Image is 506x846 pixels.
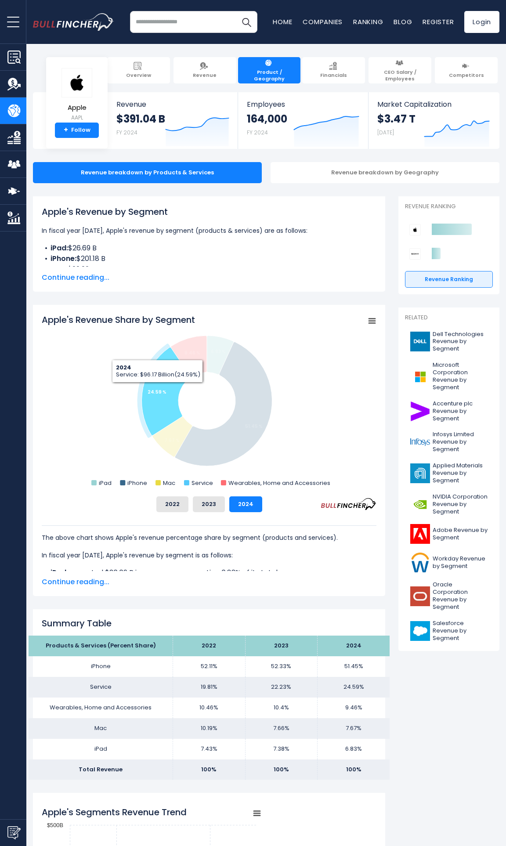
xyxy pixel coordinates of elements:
[433,555,488,570] span: Workday Revenue by Segment
[405,429,493,456] a: Infosys Limited Revenue by Segment
[405,271,493,288] a: Revenue Ranking
[42,264,376,275] li: $29.98 B
[42,525,376,662] div: The for Apple is the iPhone, which represents 51.45% of its total revenue. The for Apple is the i...
[29,636,173,656] th: Products & Services (Percent Share)
[318,739,390,759] td: 6.83%
[433,431,488,453] span: Infosys Limited Revenue by Segment
[61,68,92,98] img: AAPL logo
[410,367,430,387] img: MSFT logo
[163,479,175,487] text: Mac
[303,17,343,26] a: Companies
[405,398,493,425] a: Accenture plc Revenue by Segment
[247,100,359,108] span: Employees
[433,527,488,542] span: Adobe Revenue by Segment
[116,129,137,136] small: FY 2024
[318,718,390,739] td: 7.67%
[107,57,170,83] a: Overview
[405,491,493,518] a: NVIDIA Corporation Revenue by Segment
[405,522,493,546] a: Adobe Revenue by Segment
[410,332,430,351] img: DELL logo
[245,636,317,656] th: 2023
[271,162,499,183] div: Revenue breakdown by Geography
[42,253,376,264] li: $201.18 B
[61,114,92,122] small: AAPL
[42,314,376,489] svg: Apple's Revenue Share by Segment
[245,759,317,780] td: 100%
[369,92,499,149] a: Market Capitalization $3.47 T [DATE]
[377,112,416,126] strong: $3.47 T
[193,496,225,512] button: 2023
[55,123,99,138] a: +Follow
[238,92,368,149] a: Employees 164,000 FY 2024
[405,550,493,575] a: Workday Revenue by Segment
[245,718,317,739] td: 7.66%
[394,17,412,26] a: Blog
[228,479,330,487] text: Wearables, Home and Accessories
[409,248,421,260] img: Sony Group Corporation competitors logo
[42,806,187,818] tspan: Apple's Segments Revenue Trend
[245,698,317,718] td: 10.4%
[247,129,268,136] small: FY 2024
[173,759,245,780] td: 100%
[42,272,376,283] span: Continue reading...
[405,329,493,355] a: Dell Technologies Revenue by Segment
[229,496,262,512] button: 2024
[116,100,229,108] span: Revenue
[373,69,427,82] span: CEO Salary / Employees
[410,432,430,452] img: INFY logo
[410,463,430,483] img: AMAT logo
[33,162,262,183] div: Revenue breakdown by Products & Services
[423,17,454,26] a: Register
[29,718,173,739] td: Mac
[173,636,245,656] th: 2022
[320,72,347,78] span: Financials
[405,579,493,613] a: Oracle Corporation Revenue by Segment
[409,224,421,235] img: Apple competitors logo
[173,739,245,759] td: 7.43%
[156,496,188,512] button: 2022
[42,568,376,578] li: generated $26.69 B in revenue, representing 6.83% of its total revenue.
[318,759,390,780] td: 100%
[173,698,245,718] td: 10.46%
[99,479,112,487] text: iPad
[318,677,390,698] td: 24.59%
[242,69,296,82] span: Product / Geography
[318,698,390,718] td: 9.46%
[405,618,493,644] a: Salesforce Revenue by Segment
[184,350,200,356] tspan: 9.46 %
[42,577,376,587] span: Continue reading...
[126,72,151,78] span: Overview
[318,636,390,656] th: 2024
[33,13,114,30] img: bullfincher logo
[238,57,301,83] a: Product / Geography
[47,822,63,828] text: $500B
[435,57,498,83] a: Competitors
[405,203,493,210] p: Revenue Ranking
[116,112,165,126] strong: $391.04 B
[29,656,173,677] td: iPhone
[235,11,257,33] button: Search
[193,72,217,78] span: Revenue
[29,698,173,718] td: Wearables, Home and Accessories
[433,581,488,611] span: Oracle Corporation Revenue by Segment
[353,17,383,26] a: Ranking
[369,57,431,83] a: CEO Salary / Employees
[42,618,376,629] h2: Summary Table
[405,314,493,322] p: Related
[29,759,173,780] td: Total Revenue
[211,348,226,355] tspan: 6.83 %
[464,11,499,33] a: Login
[410,553,430,572] img: WDAY logo
[410,524,430,544] img: ADBE logo
[64,126,68,134] strong: +
[433,400,488,423] span: Accenture plc Revenue by Segment
[61,104,92,112] span: Apple
[405,460,493,487] a: Applied Materials Revenue by Segment
[377,129,394,136] small: [DATE]
[247,112,287,126] strong: 164,000
[164,437,180,444] tspan: 7.67 %
[42,225,376,236] p: In fiscal year [DATE], Apple's revenue by segment (products & services) are as follows:
[42,550,376,560] p: In fiscal year [DATE], Apple's revenue by segment is as follows:
[173,57,236,83] a: Revenue
[245,423,263,430] tspan: 51.45 %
